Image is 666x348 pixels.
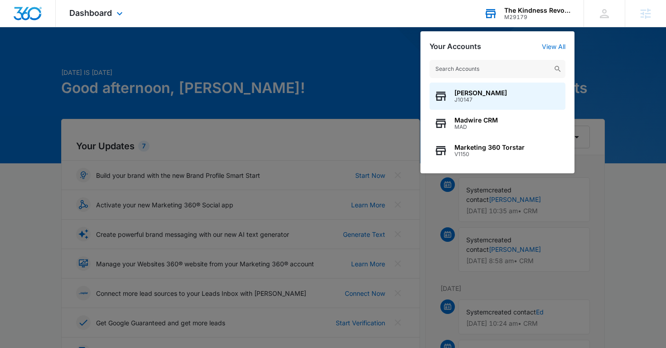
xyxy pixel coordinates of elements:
[504,14,570,20] div: account id
[430,137,565,164] button: Marketing 360 TorstarV1150
[430,42,481,51] h2: Your Accounts
[504,7,570,14] div: account name
[454,124,498,130] span: MAD
[542,43,565,50] a: View All
[430,60,565,78] input: Search Accounts
[430,110,565,137] button: Madwire CRMMAD
[454,117,498,124] span: Madwire CRM
[454,151,525,157] span: V1150
[454,144,525,151] span: Marketing 360 Torstar
[69,8,112,18] span: Dashboard
[454,89,507,97] span: [PERSON_NAME]
[430,83,565,110] button: [PERSON_NAME]J10147
[454,97,507,103] span: J10147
